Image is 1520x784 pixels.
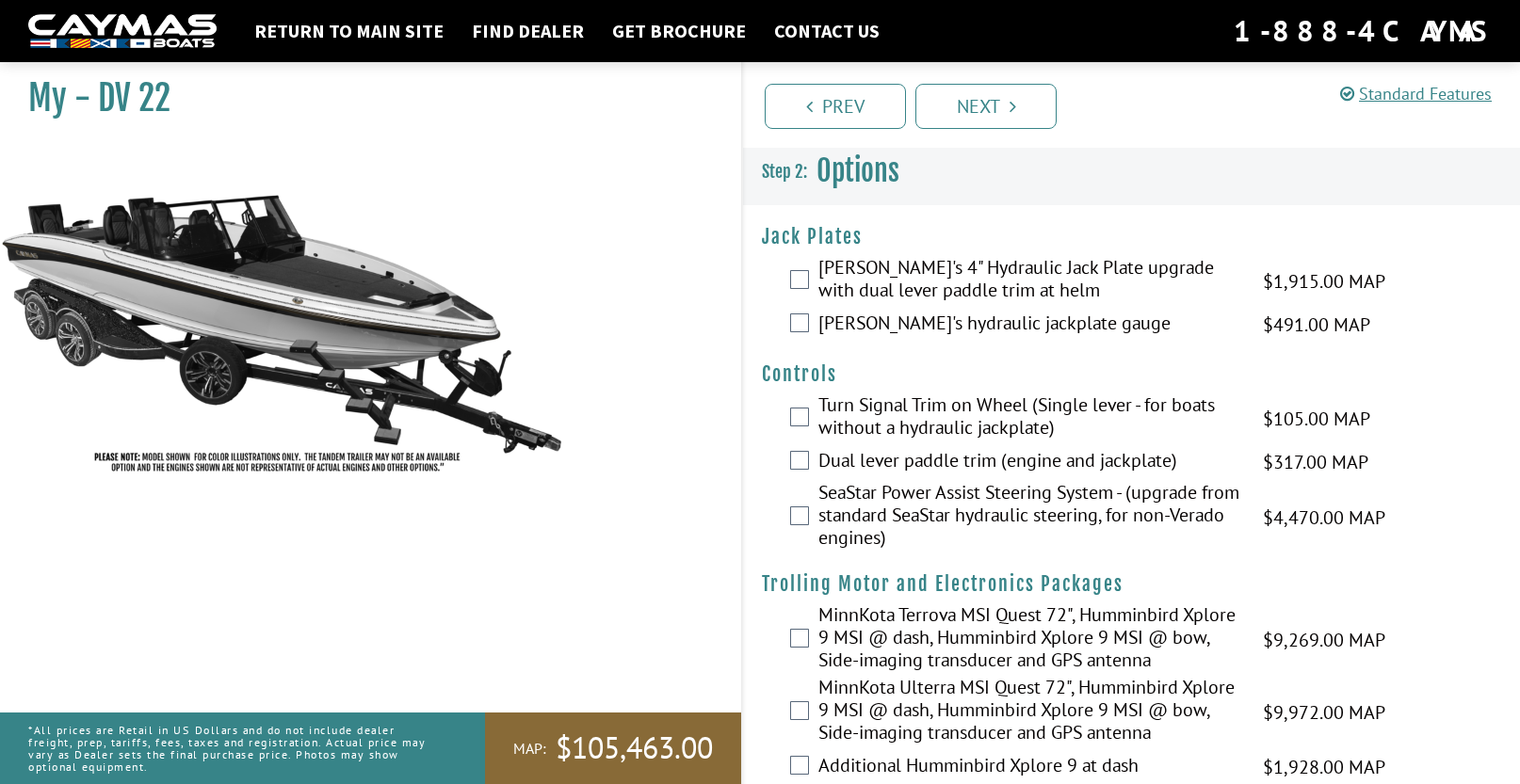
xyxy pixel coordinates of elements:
label: [PERSON_NAME]'s hydraulic jackplate gauge [818,312,1239,339]
label: [PERSON_NAME]'s 4" Hydraulic Jack Plate upgrade with dual lever paddle trim at helm [818,256,1239,306]
span: $105.00 MAP [1263,405,1370,433]
label: SeaStar Power Assist Steering System - (upgrade from standard SeaStar hydraulic steering, for non... [818,481,1239,553]
img: white-logo-c9c8dbefe5ff5ceceb0f0178aa75bf4bb51f6bca0971e226c86eb53dfe498488.png [28,14,217,49]
a: Return to main site [245,19,453,43]
a: Standard Features [1340,83,1492,104]
h3: Options [743,136,1520,206]
a: Next [915,84,1057,129]
span: MAP: [513,739,546,759]
a: Find Dealer [462,19,593,43]
span: $491.00 MAP [1263,311,1370,339]
p: *All prices are Retail in US Dollars and do not include dealer freight, prep, tariffs, fees, taxe... [28,714,443,783]
a: Prev [765,84,906,129]
span: $105,463.00 [556,728,713,768]
span: $317.00 MAP [1263,448,1368,476]
a: Get Brochure [603,19,755,43]
a: MAP:$105,463.00 [485,712,741,784]
span: $9,972.00 MAP [1263,698,1385,727]
h4: Jack Plates [762,225,1501,248]
span: $4,470.00 MAP [1263,504,1385,532]
div: 1-888-4CAYMAS [1234,10,1492,52]
span: $1,915.00 MAP [1263,267,1385,296]
label: Additional Humminbird Xplore 9 at dash [818,754,1239,781]
a: Contact Us [765,19,889,43]
label: MinnKota Ulterra MSI Quest 72", Humminbird Xplore 9 MSI @ dash, Humminbird Xplore 9 MSI @ bow, Si... [818,676,1239,748]
label: Dual lever paddle trim (engine and jackplate) [818,449,1239,476]
h4: Controls [762,362,1501,386]
span: $1,928.00 MAP [1263,753,1385,781]
label: MinnKota Terrova MSI Quest 72", Humminbird Xplore 9 MSI @ dash, Humminbird Xplore 9 MSI @ bow, Si... [818,603,1239,676]
ul: Pagination [760,81,1520,129]
label: Turn Signal Trim on Wheel (Single lever - for boats without a hydraulic jackplate) [818,393,1239,443]
h1: My - DV 22 [28,77,694,120]
h4: Trolling Motor and Electronics Packages [762,572,1501,596]
span: $9,269.00 MAP [1263,626,1385,654]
